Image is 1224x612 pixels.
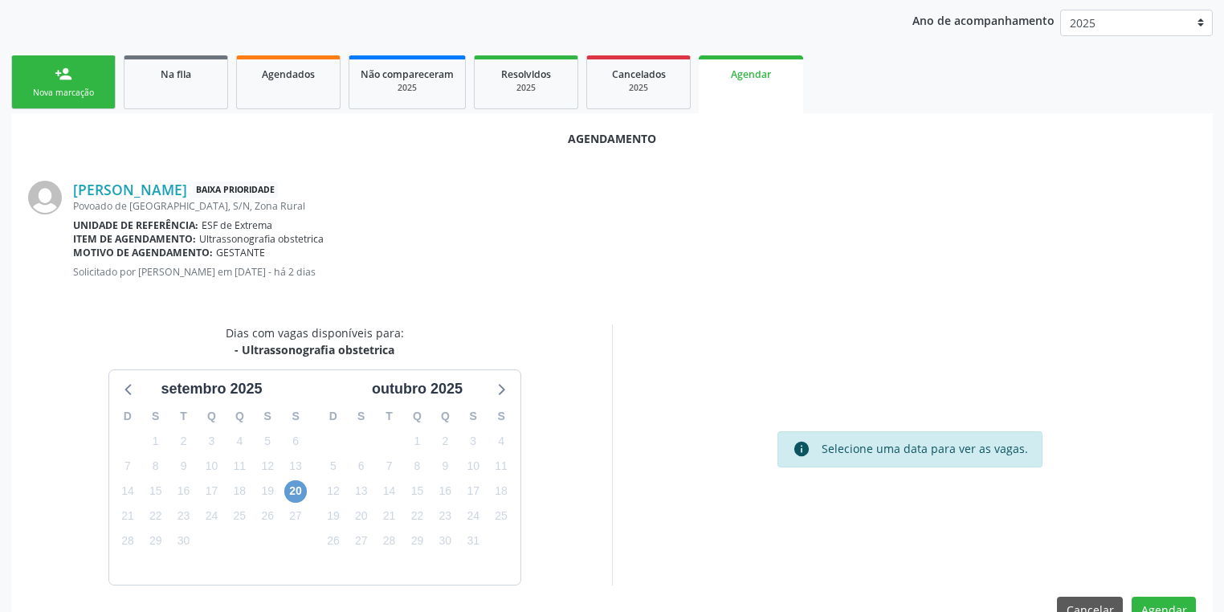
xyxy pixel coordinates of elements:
span: sexta-feira, 24 de outubro de 2025 [462,505,484,528]
span: sábado, 11 de outubro de 2025 [490,455,512,477]
span: Na fila [161,67,191,81]
b: Item de agendamento: [73,232,196,246]
div: setembro 2025 [154,378,268,400]
div: Agendamento [28,130,1196,147]
span: quarta-feira, 8 de outubro de 2025 [406,455,428,477]
span: terça-feira, 23 de setembro de 2025 [173,505,195,528]
span: terça-feira, 30 de setembro de 2025 [173,530,195,553]
span: quarta-feira, 1 de outubro de 2025 [406,430,428,452]
span: ESF de Extrema [202,218,272,232]
span: quinta-feira, 11 de setembro de 2025 [228,455,251,477]
span: segunda-feira, 29 de setembro de 2025 [145,530,167,553]
span: quinta-feira, 16 de outubro de 2025 [434,480,456,503]
i: info [793,440,810,458]
span: sábado, 6 de setembro de 2025 [284,430,307,452]
span: Ultrassonografia obstetrica [199,232,324,246]
span: quinta-feira, 23 de outubro de 2025 [434,505,456,528]
div: S [347,404,375,429]
span: terça-feira, 2 de setembro de 2025 [173,430,195,452]
span: sexta-feira, 26 de setembro de 2025 [256,505,279,528]
span: quinta-feira, 4 de setembro de 2025 [228,430,251,452]
div: D [114,404,142,429]
span: sábado, 4 de outubro de 2025 [490,430,512,452]
div: Q [403,404,431,429]
span: GESTANTE [216,246,265,259]
span: quinta-feira, 30 de outubro de 2025 [434,530,456,553]
div: T [169,404,198,429]
div: Q [226,404,254,429]
div: T [375,404,403,429]
div: S [141,404,169,429]
span: quarta-feira, 17 de setembro de 2025 [200,480,222,503]
p: Solicitado por [PERSON_NAME] em [DATE] - há 2 dias [73,265,1196,279]
span: quarta-feira, 15 de outubro de 2025 [406,480,428,503]
div: S [282,404,310,429]
span: quinta-feira, 25 de setembro de 2025 [228,505,251,528]
span: domingo, 14 de setembro de 2025 [116,480,139,503]
span: domingo, 26 de outubro de 2025 [322,530,345,553]
b: Unidade de referência: [73,218,198,232]
div: Q [431,404,459,429]
span: Baixa Prioridade [193,182,278,198]
div: Q [198,404,226,429]
span: sábado, 27 de setembro de 2025 [284,505,307,528]
span: terça-feira, 21 de outubro de 2025 [378,505,401,528]
span: segunda-feira, 27 de outubro de 2025 [350,530,373,553]
span: segunda-feira, 13 de outubro de 2025 [350,480,373,503]
div: - Ultrassonografia obstetrica [226,341,404,358]
div: person_add [55,65,72,83]
div: 2025 [361,82,454,94]
span: quarta-feira, 22 de outubro de 2025 [406,505,428,528]
div: D [320,404,348,429]
span: domingo, 12 de outubro de 2025 [322,480,345,503]
span: sexta-feira, 5 de setembro de 2025 [256,430,279,452]
div: 2025 [486,82,566,94]
div: S [254,404,282,429]
div: Povoado de [GEOGRAPHIC_DATA], S/N, Zona Rural [73,199,1196,213]
span: sábado, 25 de outubro de 2025 [490,505,512,528]
span: quarta-feira, 24 de setembro de 2025 [200,505,222,528]
span: quarta-feira, 3 de setembro de 2025 [200,430,222,452]
span: domingo, 21 de setembro de 2025 [116,505,139,528]
span: terça-feira, 7 de outubro de 2025 [378,455,401,477]
div: Dias com vagas disponíveis para: [226,324,404,358]
span: Não compareceram [361,67,454,81]
span: quinta-feira, 9 de outubro de 2025 [434,455,456,477]
span: segunda-feira, 6 de outubro de 2025 [350,455,373,477]
span: Agendados [262,67,315,81]
b: Motivo de agendamento: [73,246,213,259]
span: quarta-feira, 29 de outubro de 2025 [406,530,428,553]
span: terça-feira, 14 de outubro de 2025 [378,480,401,503]
span: sexta-feira, 31 de outubro de 2025 [462,530,484,553]
span: segunda-feira, 1 de setembro de 2025 [145,430,167,452]
span: sexta-feira, 12 de setembro de 2025 [256,455,279,477]
span: segunda-feira, 15 de setembro de 2025 [145,480,167,503]
span: sexta-feira, 19 de setembro de 2025 [256,480,279,503]
span: domingo, 28 de setembro de 2025 [116,530,139,553]
span: sábado, 20 de setembro de 2025 [284,480,307,503]
span: terça-feira, 16 de setembro de 2025 [173,480,195,503]
a: [PERSON_NAME] [73,181,187,198]
span: Agendar [731,67,771,81]
span: segunda-feira, 8 de setembro de 2025 [145,455,167,477]
span: domingo, 7 de setembro de 2025 [116,455,139,477]
p: Ano de acompanhamento [912,10,1055,30]
span: terça-feira, 28 de outubro de 2025 [378,530,401,553]
span: sábado, 18 de outubro de 2025 [490,480,512,503]
div: Selecione uma data para ver as vagas. [822,440,1028,458]
span: sexta-feira, 17 de outubro de 2025 [462,480,484,503]
span: quarta-feira, 10 de setembro de 2025 [200,455,222,477]
span: sábado, 13 de setembro de 2025 [284,455,307,477]
div: outubro 2025 [365,378,469,400]
div: S [488,404,516,429]
span: quinta-feira, 18 de setembro de 2025 [228,480,251,503]
span: domingo, 19 de outubro de 2025 [322,505,345,528]
span: sexta-feira, 10 de outubro de 2025 [462,455,484,477]
div: 2025 [598,82,679,94]
span: Cancelados [612,67,666,81]
span: segunda-feira, 20 de outubro de 2025 [350,505,373,528]
span: quinta-feira, 2 de outubro de 2025 [434,430,456,452]
span: domingo, 5 de outubro de 2025 [322,455,345,477]
span: segunda-feira, 22 de setembro de 2025 [145,505,167,528]
img: img [28,181,62,214]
